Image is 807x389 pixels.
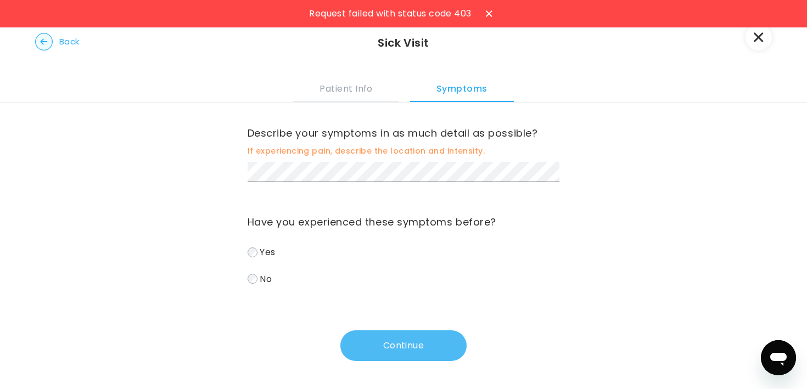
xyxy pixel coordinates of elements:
[340,330,467,361] button: Continue
[248,213,560,231] label: Have you experienced these symptoms before?
[309,6,472,21] span: Request failed with status code 403
[293,72,399,102] button: Patient Info
[248,125,560,142] label: Describe your symptoms in as much detail as possible?
[410,72,514,102] button: Symptoms
[59,34,80,49] span: Back
[248,247,257,257] input: Yes
[248,144,560,157] span: If experiencing pain, describe the location and intensity.
[260,272,272,285] span: No
[260,246,275,258] span: Yes
[761,340,796,375] iframe: Button to launch messaging window
[378,35,429,50] h3: Sick Visit
[35,33,80,50] button: Back
[248,274,257,284] input: No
